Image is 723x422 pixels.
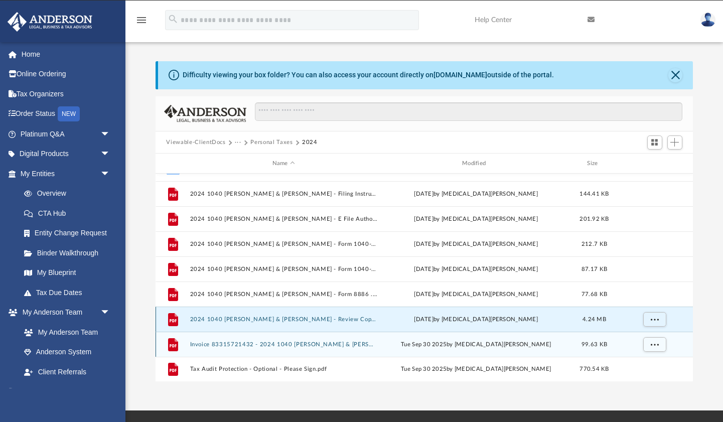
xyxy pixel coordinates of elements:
[189,159,377,168] div: Name
[190,216,377,222] button: 2024 1040 [PERSON_NAME] & [PERSON_NAME] - E File Authorization - Please sign.pdf
[581,241,607,247] span: 212.7 KB
[382,215,569,224] div: [DATE] by [MEDICAL_DATA][PERSON_NAME]
[647,135,662,150] button: Switch to Grid View
[14,283,125,303] a: Tax Due Dates
[382,190,569,199] div: [DATE] by [MEDICAL_DATA][PERSON_NAME]
[14,342,120,362] a: Anderson System
[14,362,120,382] a: Client Referrals
[5,12,95,32] img: Anderson Advisors Platinum Portal
[7,144,125,164] a: Digital Productsarrow_drop_down
[190,241,377,247] button: 2024 1040 [PERSON_NAME] & [PERSON_NAME] - Form 1040-ES Payment Voucher.pdf
[643,312,666,327] button: More options
[14,322,115,342] a: My Anderson Team
[100,382,120,402] span: arrow_drop_down
[619,159,689,168] div: id
[574,159,614,168] div: Size
[100,303,120,323] span: arrow_drop_down
[156,174,693,382] div: grid
[580,366,609,372] span: 770.54 KB
[382,365,569,374] div: Tue Sep 30 2025 by [MEDICAL_DATA][PERSON_NAME]
[58,106,80,121] div: NEW
[382,340,569,349] div: Tue Sep 30 2025 by [MEDICAL_DATA][PERSON_NAME]
[581,292,607,297] span: 77.68 KB
[14,263,120,283] a: My Blueprint
[667,135,682,150] button: Add
[100,164,120,184] span: arrow_drop_down
[668,68,682,82] button: Close
[135,14,148,26] i: menu
[235,138,241,147] button: ···
[433,71,487,79] a: [DOMAIN_NAME]
[183,70,554,80] div: Difficulty viewing your box folder? You can also access your account directly on outside of the p...
[382,315,569,324] div: [DATE] by [MEDICAL_DATA][PERSON_NAME]
[580,191,609,197] span: 144.41 KB
[190,191,377,197] button: 2024 1040 [PERSON_NAME] & [PERSON_NAME] - Filing Instructions.pdf
[382,265,569,274] div: [DATE] by [MEDICAL_DATA][PERSON_NAME]
[382,240,569,249] div: [DATE] by [MEDICAL_DATA][PERSON_NAME]
[581,266,607,272] span: 87.17 KB
[7,303,120,323] a: My Anderson Teamarrow_drop_down
[382,159,570,168] div: Modified
[7,124,125,144] a: Platinum Q&Aarrow_drop_down
[135,19,148,26] a: menu
[190,341,377,348] button: Invoice 83315721432 - 2024 1040 [PERSON_NAME] & [PERSON_NAME]pdf
[14,223,125,243] a: Entity Change Request
[190,291,377,298] button: 2024 1040 [PERSON_NAME] & [PERSON_NAME] - Form 8886 .pdf
[250,138,293,147] button: Personal Taxes
[7,382,120,402] a: My Documentsarrow_drop_down
[168,14,179,25] i: search
[166,138,225,147] button: Viewable-ClientDocs
[100,124,120,145] span: arrow_drop_down
[583,317,606,322] span: 4.24 MB
[643,337,666,352] button: More options
[255,102,682,121] input: Search files and folders
[581,342,607,347] span: 99.63 KB
[14,243,125,263] a: Binder Walkthrough
[7,104,125,124] a: Order StatusNEW
[14,203,125,223] a: CTA Hub
[190,366,377,373] button: Tax Audit Protection - Optional - Please Sign.pdf
[190,316,377,323] button: 2024 1040 [PERSON_NAME] & [PERSON_NAME] - Review Copy.pdf
[580,216,609,222] span: 201.92 KB
[382,290,569,299] div: [DATE] by [MEDICAL_DATA][PERSON_NAME]
[302,138,318,147] button: 2024
[7,84,125,104] a: Tax Organizers
[160,159,185,168] div: id
[100,144,120,165] span: arrow_drop_down
[7,64,125,84] a: Online Ordering
[700,13,715,27] img: User Pic
[14,184,125,204] a: Overview
[190,266,377,272] button: 2024 1040 [PERSON_NAME] & [PERSON_NAME] - Form 1040-V payment Voucher.pdf
[7,44,125,64] a: Home
[7,164,125,184] a: My Entitiesarrow_drop_down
